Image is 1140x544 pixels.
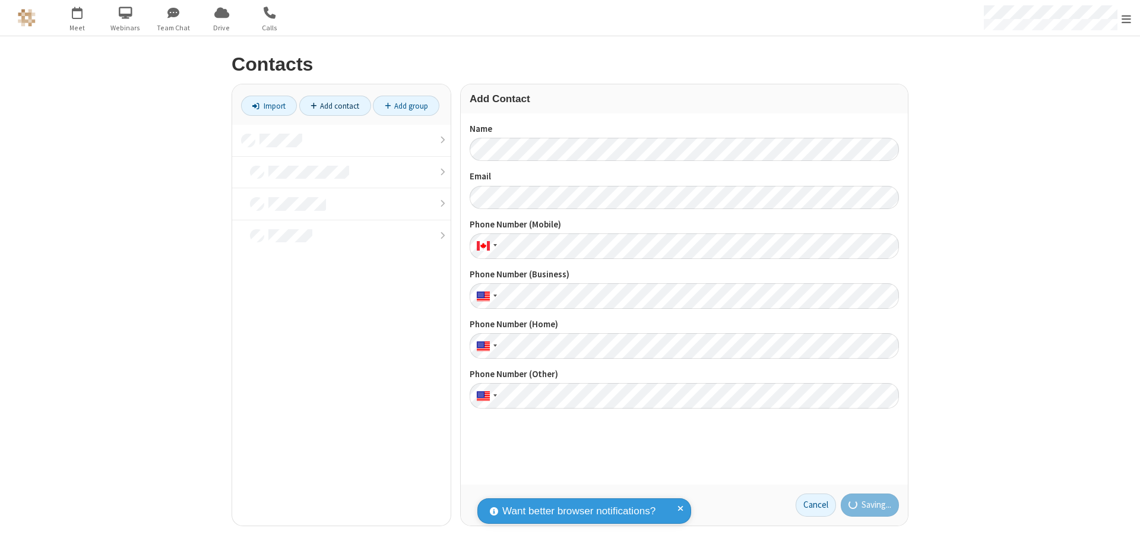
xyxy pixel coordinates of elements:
[470,318,899,331] label: Phone Number (Home)
[248,23,292,33] span: Calls
[470,218,899,232] label: Phone Number (Mobile)
[470,283,501,309] div: United States: + 1
[299,96,371,116] a: Add contact
[841,494,900,517] button: Saving...
[470,170,899,184] label: Email
[502,504,655,519] span: Want better browser notifications?
[199,23,244,33] span: Drive
[1110,513,1131,536] iframe: Chat
[241,96,297,116] a: Import
[470,368,899,381] label: Phone Number (Other)
[55,23,100,33] span: Meet
[151,23,196,33] span: Team Chat
[796,494,836,517] a: Cancel
[862,498,891,512] span: Saving...
[470,93,899,105] h3: Add Contact
[470,233,501,259] div: Canada: + 1
[373,96,439,116] a: Add group
[470,383,501,409] div: United States: + 1
[470,268,899,282] label: Phone Number (Business)
[18,9,36,27] img: QA Selenium DO NOT DELETE OR CHANGE
[232,54,908,75] h2: Contacts
[103,23,148,33] span: Webinars
[470,122,899,136] label: Name
[470,333,501,359] div: United States: + 1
